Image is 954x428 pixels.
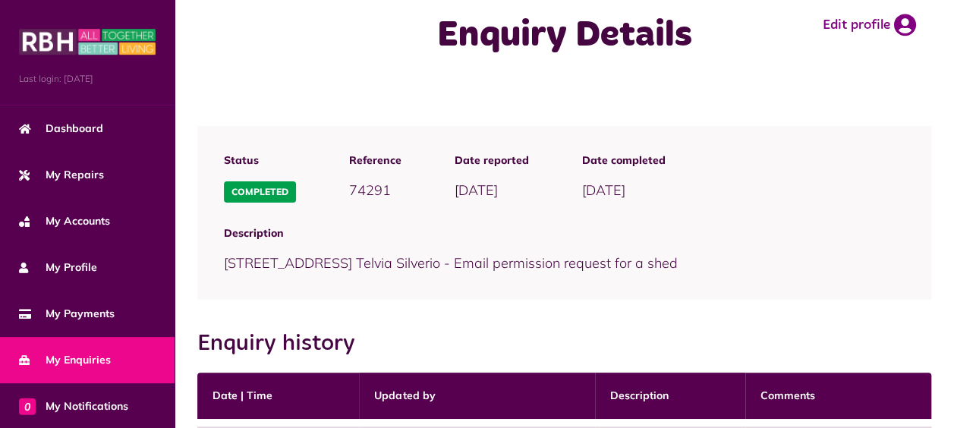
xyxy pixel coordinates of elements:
[19,213,110,229] span: My Accounts
[224,225,905,241] span: Description
[224,153,296,168] span: Status
[197,330,370,357] h2: Enquiry history
[19,398,128,414] span: My Notifications
[745,373,931,419] th: Comments
[19,260,97,275] span: My Profile
[349,153,401,168] span: Reference
[385,14,745,58] h1: Enquiry Details
[19,167,104,183] span: My Repairs
[224,181,296,203] span: Completed
[595,373,745,419] th: Description
[224,254,678,272] span: [STREET_ADDRESS] Telvia Silverio - Email permission request for a shed
[359,373,595,419] th: Updated by
[197,373,359,419] th: Date | Time
[19,72,156,86] span: Last login: [DATE]
[455,181,498,199] span: [DATE]
[455,153,529,168] span: Date reported
[823,14,916,36] a: Edit profile
[582,181,625,199] span: [DATE]
[19,27,156,57] img: MyRBH
[19,398,36,414] span: 0
[19,352,111,368] span: My Enquiries
[582,153,666,168] span: Date completed
[349,181,391,199] span: 74291
[19,121,103,137] span: Dashboard
[19,306,115,322] span: My Payments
